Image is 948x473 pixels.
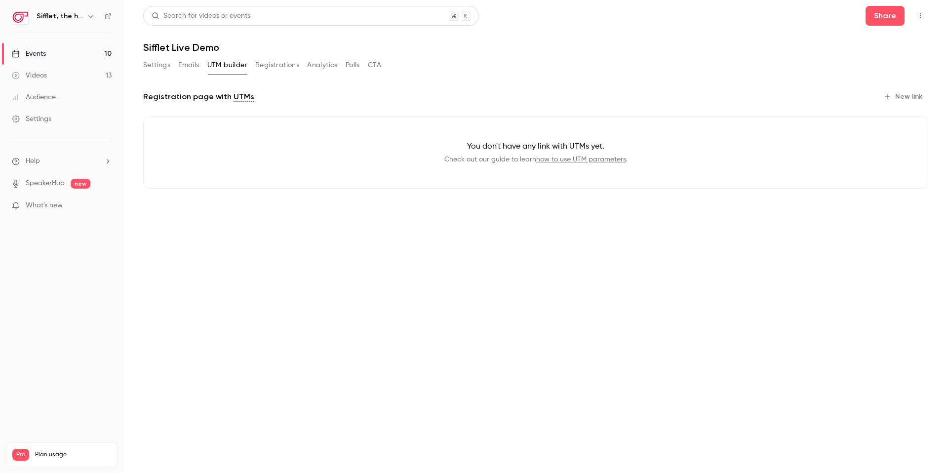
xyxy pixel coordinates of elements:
img: Sifflet, the holistic data observability platform [12,8,28,24]
button: Analytics [307,57,338,73]
div: Audience [12,92,56,102]
a: how to use UTM parameters [536,156,626,163]
button: Settings [143,57,170,73]
p: Check out our guide to learn . [159,155,912,164]
h1: Sifflet Live Demo [143,41,928,53]
span: new [71,179,90,189]
div: Settings [12,114,51,124]
span: Help [26,156,40,166]
button: Share [866,6,905,26]
button: CTA [368,57,381,73]
button: UTM builder [207,57,247,73]
a: SpeakerHub [26,178,65,189]
span: What's new [26,200,63,211]
div: Events [12,49,46,59]
span: Pro [12,449,29,461]
div: Search for videos or events [152,11,250,21]
a: UTMs [234,91,254,103]
p: Registration page with [143,91,254,103]
li: help-dropdown-opener [12,156,112,166]
span: Plan usage [35,451,111,459]
button: Polls [346,57,360,73]
button: Emails [178,57,199,73]
p: You don't have any link with UTMs yet. [159,141,912,153]
h6: Sifflet, the holistic data observability platform [37,11,83,21]
button: Registrations [255,57,299,73]
div: Videos [12,71,47,80]
button: New link [879,89,928,105]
